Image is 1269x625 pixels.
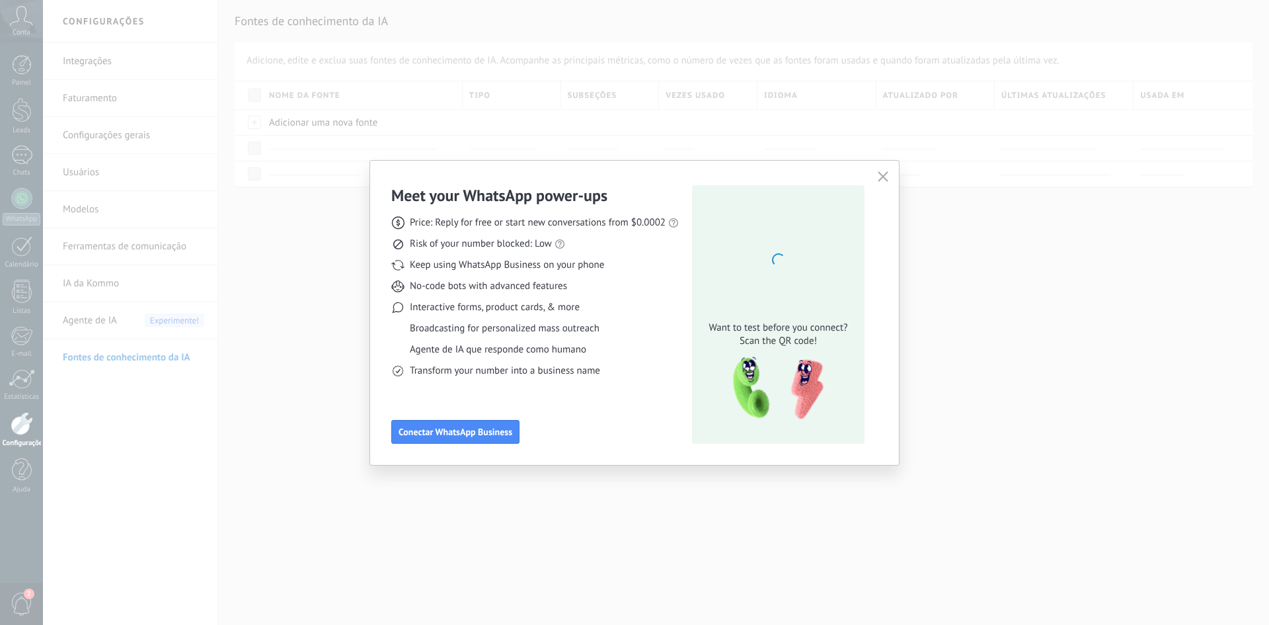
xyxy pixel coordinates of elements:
span: Agente de IA que responde como humano [410,343,586,356]
span: Keep using WhatsApp Business on your phone [410,259,604,272]
span: Price: Reply for free or start new conversations from $0.0002 [410,216,666,229]
img: qr-pic-1x.png [722,353,826,424]
span: Conectar WhatsApp Business [399,427,512,437]
span: No-code bots with advanced features [410,280,567,293]
h3: Meet your WhatsApp power‑ups [391,185,607,206]
span: Want to test before you connect? [701,321,857,335]
span: Broadcasting for personalized mass outreach [410,322,599,335]
button: Conectar WhatsApp Business [391,420,519,444]
span: Risk of your number blocked: Low [410,237,552,251]
span: Interactive forms, product cards, & more [410,301,580,314]
span: Scan the QR code! [701,335,857,348]
span: Transform your number into a business name [410,364,600,378]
